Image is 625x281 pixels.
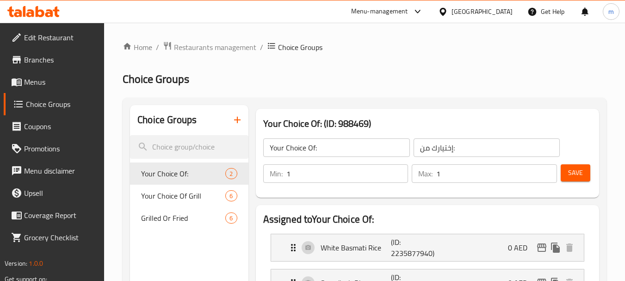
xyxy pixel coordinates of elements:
div: Your Choice Of Grill6 [130,185,248,207]
p: (ID: 2235877940) [391,237,438,259]
span: m [608,6,614,17]
span: Menus [24,76,97,87]
p: Min: [270,168,283,179]
div: Choices [225,212,237,224]
span: Menu disclaimer [24,165,97,176]
a: Coupons [4,115,105,137]
div: Grilled Or Fried6 [130,207,248,229]
span: 2 [226,169,236,178]
span: Coupons [24,121,97,132]
span: Version: [5,257,27,269]
p: White Basmati Rice [321,242,391,253]
div: [GEOGRAPHIC_DATA] [452,6,513,17]
h3: Your Choice Of: (ID: 988469) [263,116,592,131]
span: Your Choice Of Grill [141,190,225,201]
span: Edit Restaurant [24,32,97,43]
li: / [260,42,263,53]
span: Promotions [24,143,97,154]
a: Restaurants management [163,41,256,53]
span: Restaurants management [174,42,256,53]
span: 6 [226,214,236,223]
button: delete [563,241,576,255]
h2: Assigned to Your Choice Of: [263,212,592,226]
a: Menus [4,71,105,93]
a: Promotions [4,137,105,160]
input: search [130,135,248,159]
a: Menu disclaimer [4,160,105,182]
a: Upsell [4,182,105,204]
div: Your Choice Of:2 [130,162,248,185]
span: Grocery Checklist [24,232,97,243]
h2: Choice Groups [137,113,197,127]
li: / [156,42,159,53]
a: Grocery Checklist [4,226,105,249]
div: Expand [271,234,584,261]
span: Grilled Or Fried [141,212,225,224]
span: Choice Groups [278,42,322,53]
p: 0 AED [508,242,535,253]
span: Your Choice Of: [141,168,225,179]
span: 1.0.0 [29,257,43,269]
span: Choice Groups [26,99,97,110]
li: Expand [263,230,592,265]
a: Choice Groups [4,93,105,115]
a: Branches [4,49,105,71]
a: Coverage Report [4,204,105,226]
button: duplicate [549,241,563,255]
div: Choices [225,190,237,201]
span: Save [568,167,583,179]
button: Save [561,164,590,181]
div: Menu-management [351,6,408,17]
span: Choice Groups [123,69,189,89]
div: Choices [225,168,237,179]
button: edit [535,241,549,255]
a: Home [123,42,152,53]
span: Branches [24,54,97,65]
span: Upsell [24,187,97,199]
span: 6 [226,192,236,200]
span: Coverage Report [24,210,97,221]
nav: breadcrumb [123,41,606,53]
a: Edit Restaurant [4,26,105,49]
p: Max: [418,168,433,179]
